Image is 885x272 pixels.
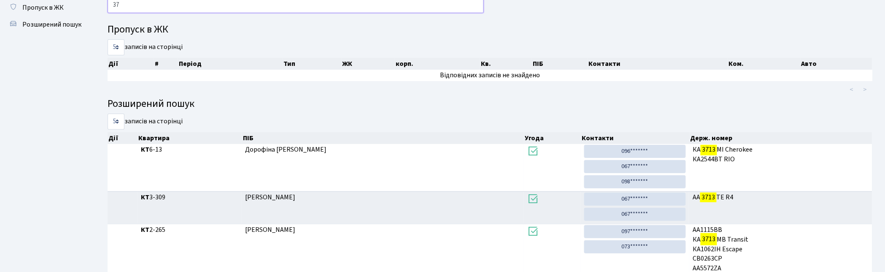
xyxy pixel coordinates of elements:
mark: 3713 [701,233,717,245]
th: Ком. [728,58,801,70]
th: Тип [283,58,341,70]
span: КА МІ Cherokee КА2544ВТ RIO [693,145,869,164]
td: Відповідних записів не знайдено [108,70,872,81]
th: Період [178,58,283,70]
b: КТ [141,225,149,234]
b: КТ [141,145,149,154]
span: 2-265 [141,225,238,235]
label: записів на сторінці [108,114,183,130]
select: записів на сторінці [108,39,124,55]
th: корп. [395,58,480,70]
th: ЖК [342,58,395,70]
h4: Пропуск в ЖК [108,24,872,36]
th: Квартира [138,132,242,144]
mark: 3713 [700,191,716,203]
span: [PERSON_NAME] [246,225,296,234]
th: ПІБ [242,132,524,144]
select: записів на сторінці [108,114,124,130]
a: Розширений пошук [4,16,89,33]
th: Контакти [588,58,728,70]
label: записів на сторінці [108,39,183,55]
span: [PERSON_NAME] [246,193,296,202]
b: КТ [141,193,149,202]
th: Дії [108,132,138,144]
span: Дорофіна [PERSON_NAME] [246,145,327,154]
mark: 3713 [701,144,717,155]
span: АА ТЕ R4 [693,193,869,202]
span: Розширений пошук [22,20,81,29]
th: Угода [524,132,581,144]
th: Дії [108,58,154,70]
th: Кв. [480,58,532,70]
span: 6-13 [141,145,238,155]
h4: Розширений пошук [108,98,872,110]
span: Пропуск в ЖК [22,3,64,12]
th: ПІБ [532,58,588,70]
th: Держ. номер [690,132,873,144]
th: Контакти [581,132,690,144]
span: 3-309 [141,193,238,202]
th: # [154,58,178,70]
th: Авто [801,58,873,70]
